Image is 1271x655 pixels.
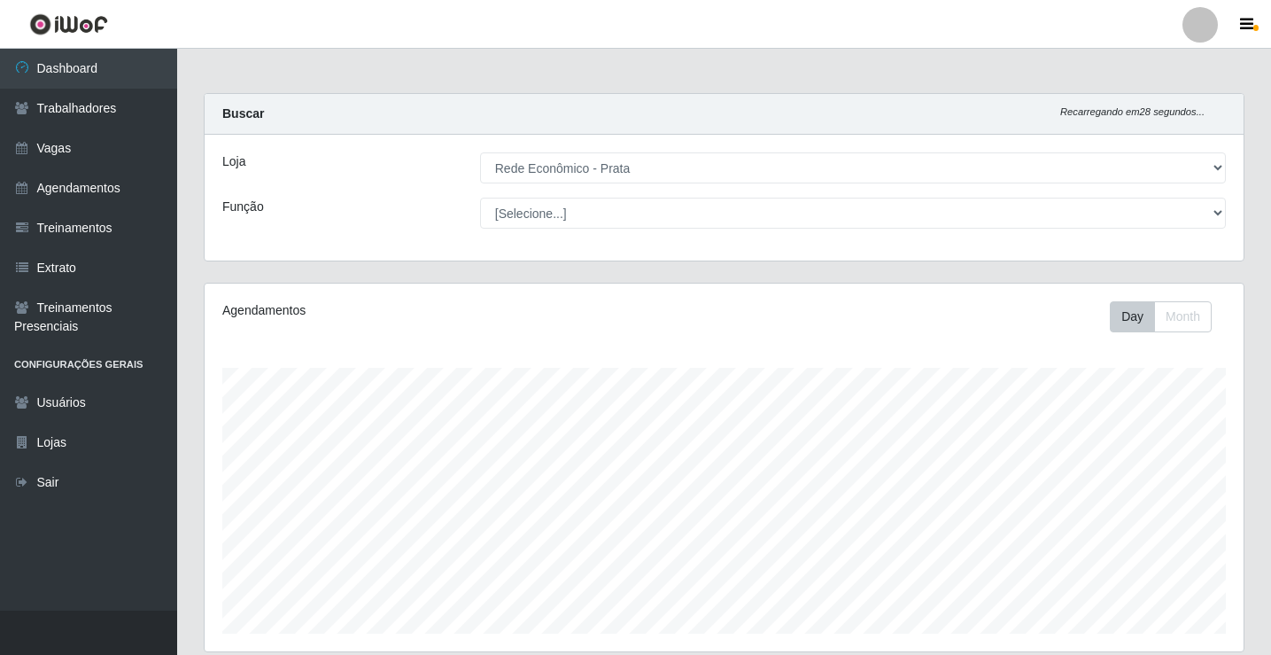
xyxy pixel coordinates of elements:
[222,301,625,320] div: Agendamentos
[1110,301,1155,332] button: Day
[1060,106,1205,117] i: Recarregando em 28 segundos...
[222,198,264,216] label: Função
[222,152,245,171] label: Loja
[1110,301,1212,332] div: First group
[29,13,108,35] img: CoreUI Logo
[1110,301,1226,332] div: Toolbar with button groups
[1154,301,1212,332] button: Month
[222,106,264,121] strong: Buscar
